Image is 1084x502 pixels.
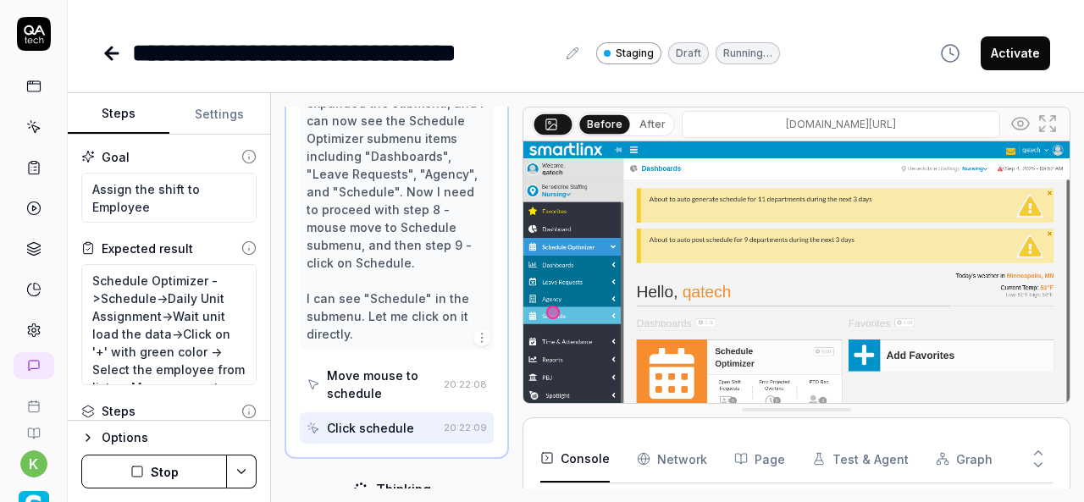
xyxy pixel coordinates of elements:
[169,94,271,135] button: Settings
[1034,110,1061,137] button: Open in full screen
[444,378,487,390] time: 20:22:08
[20,450,47,477] button: k
[102,402,135,420] div: Steps
[616,46,654,61] span: Staging
[300,412,494,444] button: Click schedule20:22:09
[580,114,630,133] button: Before
[102,240,193,257] div: Expected result
[668,42,709,64] div: Draft
[81,428,257,448] button: Options
[7,413,60,440] a: Documentation
[1007,110,1034,137] button: Show all interative elements
[300,360,494,409] button: Move mouse to schedule20:22:08
[936,435,993,483] button: Graph
[637,435,707,483] button: Network
[327,419,414,437] div: Click schedule
[7,386,60,413] a: Book a call with us
[376,479,441,499] div: Thinking...
[981,36,1050,70] button: Activate
[81,455,227,488] button: Stop
[596,41,661,64] a: Staging
[327,367,437,402] div: Move mouse to schedule
[523,141,1070,483] img: Screenshot
[102,148,130,166] div: Goal
[102,428,257,448] div: Options
[734,435,785,483] button: Page
[444,422,487,433] time: 20:22:09
[633,115,672,134] button: After
[812,435,909,483] button: Test & Agent
[540,435,610,483] button: Console
[14,352,54,379] a: New conversation
[307,58,487,343] div: Great! I can see that clicking on "Schedule Optimizer" has expanded the submenu, and I can now se...
[68,94,169,135] button: Steps
[930,36,971,70] button: View version history
[716,42,780,64] div: Running…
